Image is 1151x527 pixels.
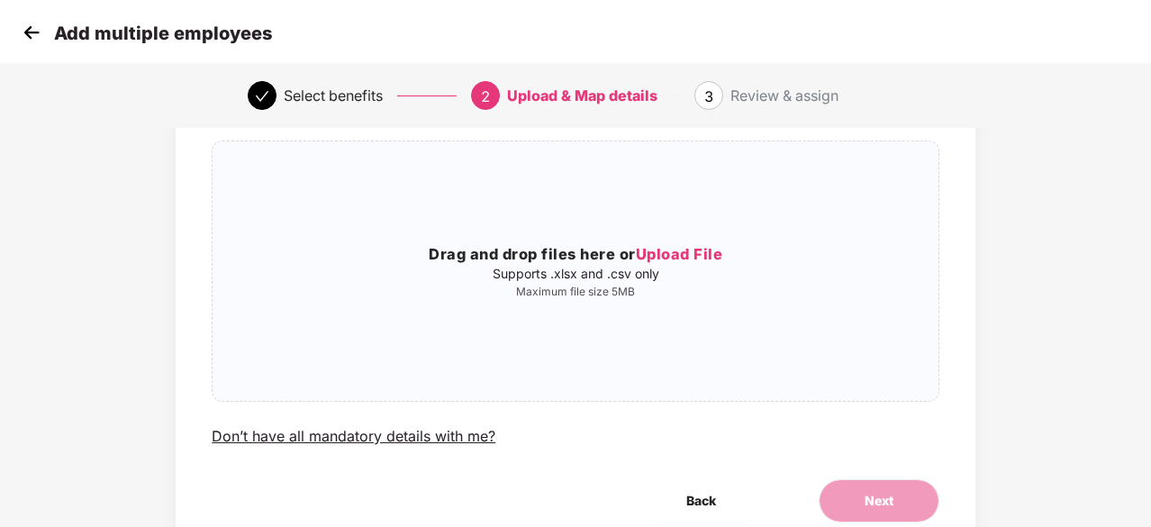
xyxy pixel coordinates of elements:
div: Don’t have all mandatory details with me? [212,427,495,446]
div: Review & assign [730,81,838,110]
span: Back [686,491,716,511]
img: svg+xml;base64,PHN2ZyB4bWxucz0iaHR0cDovL3d3dy53My5vcmcvMjAwMC9zdmciIHdpZHRoPSIzMCIgaGVpZ2h0PSIzMC... [18,19,45,46]
h3: Drag and drop files here or [213,243,938,267]
span: Upload File [636,245,723,263]
div: Upload & Map details [507,81,657,110]
span: 2 [481,87,490,105]
button: Back [641,479,761,522]
p: Add multiple employees [54,23,272,44]
p: Supports .xlsx and .csv only [213,267,938,281]
span: check [255,89,269,104]
span: 3 [704,87,713,105]
p: Maximum file size 5MB [213,285,938,299]
div: Select benefits [284,81,383,110]
button: Next [819,479,939,522]
span: Drag and drop files here orUpload FileSupports .xlsx and .csv onlyMaximum file size 5MB [213,141,938,401]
